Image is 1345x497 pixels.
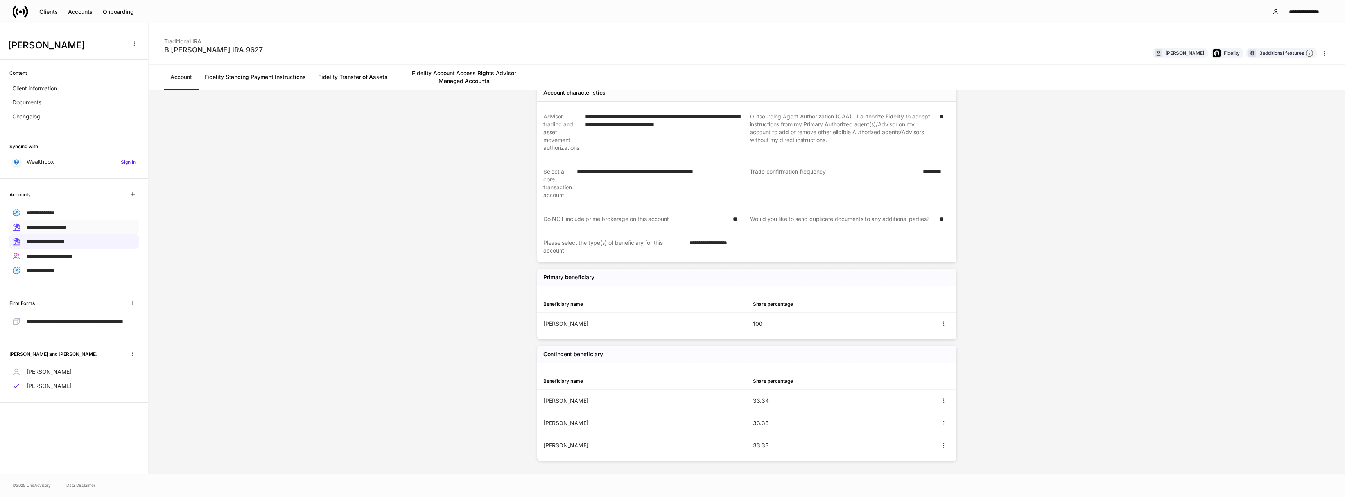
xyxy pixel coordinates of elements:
div: Clients [39,8,58,16]
p: [PERSON_NAME] [27,368,72,376]
button: Clients [34,5,63,18]
div: Accounts [68,8,93,16]
div: 100 [753,320,762,328]
h6: Syncing with [9,143,38,150]
div: [PERSON_NAME] [543,397,747,405]
div: Trade confirmation frequency [750,168,918,199]
h5: Primary beneficiary [543,273,594,281]
div: Please select the type(s) of beneficiary for this account [543,239,685,255]
h6: Sign in [121,158,136,166]
div: 33.33 [753,419,769,427]
a: Documents [9,95,139,109]
div: Fidelity [1224,49,1240,57]
div: [PERSON_NAME] [543,320,747,328]
div: Traditional IRA [164,33,263,45]
div: 33.34 [753,397,769,405]
p: Changelog [13,113,40,120]
div: Advisor trading and asset movement authorizations [543,113,580,152]
div: Onboarding [103,8,134,16]
button: Onboarding [98,5,139,18]
h3: [PERSON_NAME] [8,39,125,52]
a: Fidelity Standing Payment Instructions [198,65,312,90]
div: [PERSON_NAME] [543,441,747,449]
div: Share percentage [753,300,793,308]
a: Data Disclaimer [66,482,95,488]
div: Would you like to send duplicate documents to any additional parties? [750,215,935,223]
a: [PERSON_NAME] [9,365,139,379]
h6: Content [9,69,27,77]
div: Do NOT include prime brokerage on this account [543,215,728,223]
button: Accounts [63,5,98,18]
div: Outsourcing Agent Authorization (OAA) - I authorize Fidelity to accept instructions from my Prima... [750,113,935,152]
div: [PERSON_NAME] [543,419,747,427]
a: Changelog [9,109,139,124]
div: Beneficiary name [543,300,747,308]
h5: Contingent beneficiary [543,350,603,358]
a: Fidelity Transfer of Assets [312,65,394,90]
p: Documents [13,99,41,106]
div: Share percentage [753,377,793,385]
h6: [PERSON_NAME] and [PERSON_NAME] [9,350,97,358]
div: Select a core transaction account [543,168,572,199]
a: Client information [9,81,139,95]
h6: Accounts [9,191,30,198]
a: Fidelity Account Access Rights Advisor Managed Accounts [394,65,534,90]
div: 3 additional features [1259,49,1313,57]
p: [PERSON_NAME] [27,382,72,390]
div: B [PERSON_NAME] IRA 9627 [164,45,263,55]
div: Beneficiary name [543,377,747,385]
h6: Firm Forms [9,300,35,307]
a: WealthboxSign in [9,155,139,169]
div: 33.33 [753,441,769,449]
a: Account [164,65,198,90]
p: Wealthbox [27,158,54,166]
a: [PERSON_NAME] [9,379,139,393]
p: Client information [13,84,57,92]
div: Account characteristics [543,89,606,97]
span: © 2025 OneAdvisory [13,482,51,488]
div: [PERSON_NAME] [1166,49,1204,57]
